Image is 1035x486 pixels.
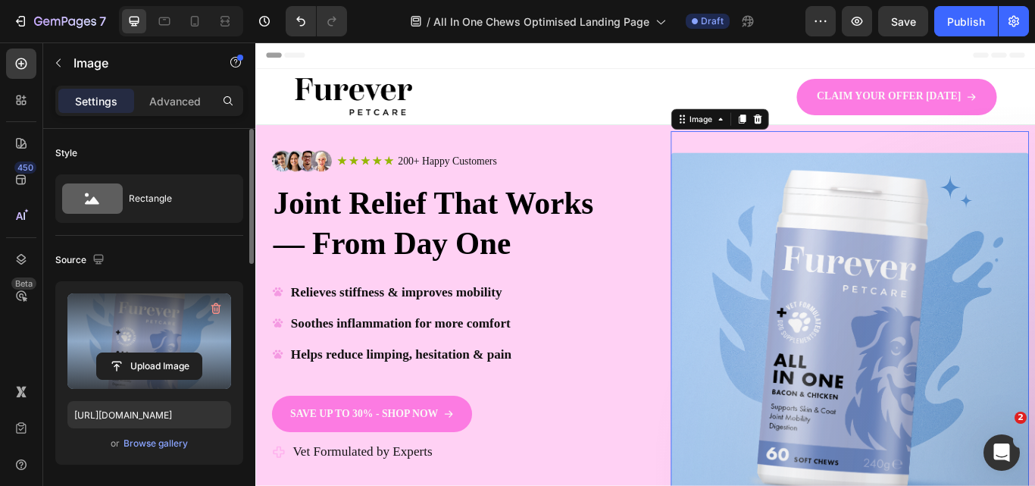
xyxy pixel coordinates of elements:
div: Image [503,83,536,96]
span: 2 [1015,412,1027,424]
p: CLAIM YOUR OFFER [DATE] [654,55,822,71]
span: Draft [701,14,724,28]
button: Upload Image [96,353,202,380]
iframe: Intercom live chat [983,434,1020,471]
span: Vet Formulated by Experts [43,469,206,485]
strong: Relieves stiffness & improves mobility [41,283,287,299]
p: SAVE UP TO 30% - SHOP NOW [40,425,213,441]
p: Advanced [149,93,201,109]
button: Publish [934,6,998,36]
button: Browse gallery [123,436,189,451]
strong: Joint Relief That Works — From Day One [20,168,394,255]
strong: Helps reduce limping, hesitation & pain [41,356,299,372]
input: https://example.com/image.jpg [67,401,231,428]
a: SAVE UP TO 30% - SHOP NOW [19,412,252,455]
div: Style [55,146,77,160]
div: Source [55,250,108,271]
div: 450 [14,161,36,174]
div: Browse gallery [124,437,188,450]
span: / [427,14,430,30]
p: Settings [75,93,117,109]
img: gempages_577334473004155430-4d05f757-3b31-4080-a4e8-6775ebe983b7.png [19,127,89,151]
div: Publish [947,14,985,30]
button: 7 [6,6,113,36]
button: Save [878,6,928,36]
p: 7 [99,12,106,30]
span: All In One Chews Optimised Landing Page [433,14,649,30]
div: Rectangle [129,181,221,216]
a: CLAIM YOUR OFFER [DATE] [630,42,864,85]
p: 200+ Happy Customers [166,131,281,147]
iframe: Design area [255,42,1035,486]
span: or [111,434,120,453]
div: Beta [11,277,36,290]
div: Undo/Redo [286,6,347,36]
p: Image [73,54,202,72]
span: Save [891,15,916,28]
strong: Soothes inflammation for more comfort [41,319,297,336]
